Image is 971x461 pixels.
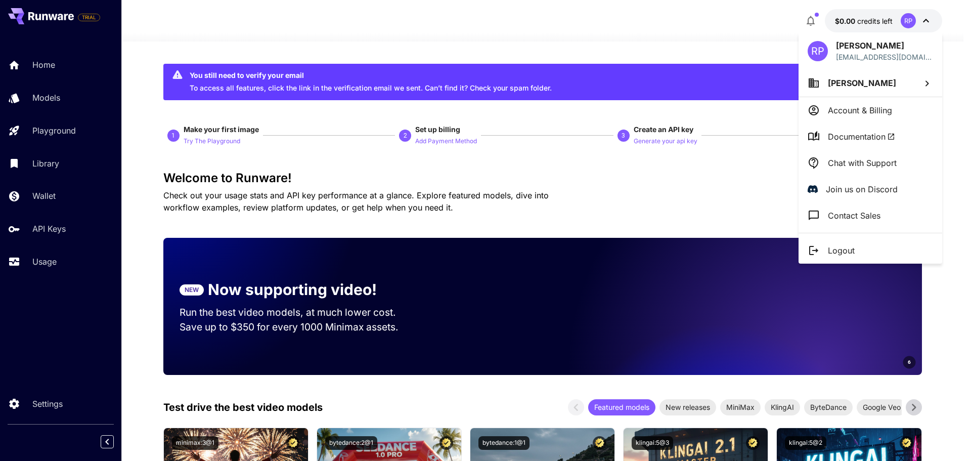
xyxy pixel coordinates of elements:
p: Contact Sales [828,209,880,222]
p: Account & Billing [828,104,892,116]
p: [EMAIL_ADDRESS][DOMAIN_NAME] [836,52,933,62]
span: Documentation [828,131,895,143]
span: [PERSON_NAME] [828,78,896,88]
div: rpp.atwork@gmail.com [836,52,933,62]
button: [PERSON_NAME] [799,69,942,97]
p: [PERSON_NAME] [836,39,933,52]
div: RP [808,41,828,61]
p: Chat with Support [828,157,897,169]
p: Logout [828,244,855,257]
p: Join us on Discord [826,183,898,195]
